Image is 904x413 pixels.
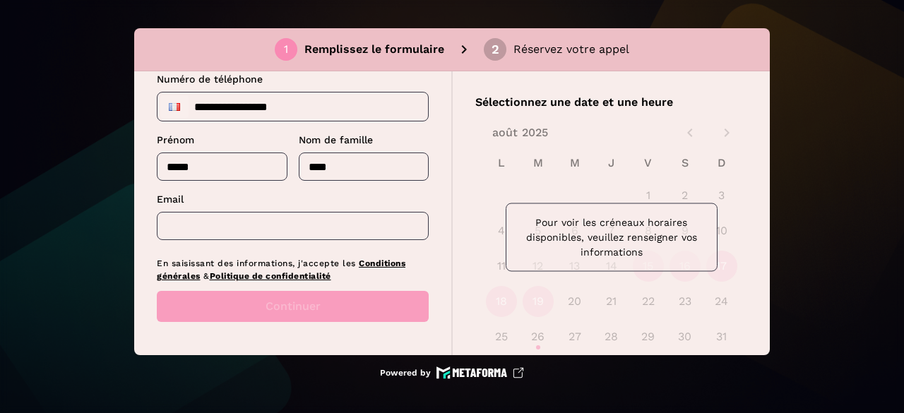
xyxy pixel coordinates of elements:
div: 1 [284,43,288,56]
p: Sélectionnez une date et une heure [475,94,747,111]
div: 2 [492,43,499,56]
span: Prénom [157,134,194,145]
span: Nom de famille [299,134,373,145]
p: Powered by [380,367,431,378]
span: Email [157,193,184,205]
span: & [203,271,210,281]
p: Réservez votre appel [513,41,629,58]
p: En saisissant des informations, j'accepte les [157,257,429,282]
a: Powered by [380,366,524,379]
div: France: + 33 [160,95,189,118]
p: Pour voir les créneaux horaires disponibles, veuillez renseigner vos informations [518,215,706,260]
span: Numéro de téléphone [157,73,263,85]
p: Remplissez le formulaire [304,41,444,58]
a: Politique de confidentialité [210,271,331,281]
